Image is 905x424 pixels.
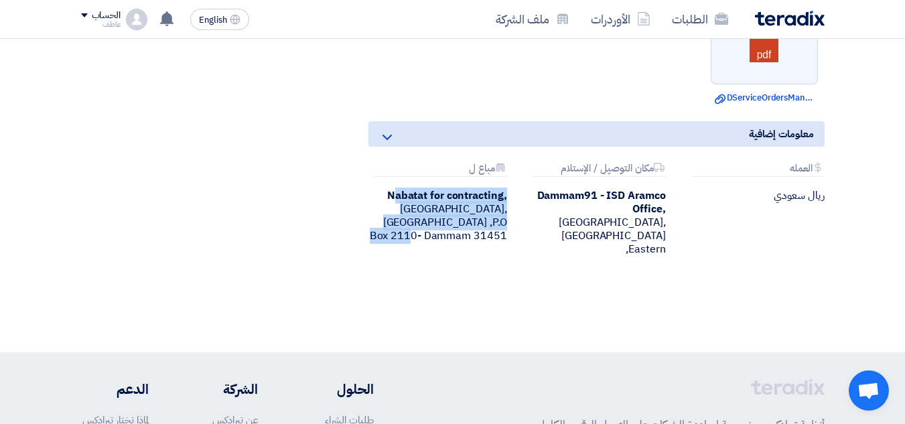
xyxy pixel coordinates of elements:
div: [GEOGRAPHIC_DATA], [GEOGRAPHIC_DATA] ,Eastern [527,189,666,256]
div: الحساب [92,10,121,21]
a: الأوردرات [580,3,661,35]
div: ريال سعودي [686,189,825,202]
li: الحلول [298,379,374,399]
b: Dammam91 - ISD Aramco Office, [537,188,666,217]
a: الطلبات [661,3,739,35]
button: English [190,9,249,30]
a: Open chat [849,370,889,411]
span: معلومات إضافية [749,127,814,141]
div: مكان التوصيل / الإستلام [533,163,666,177]
a: DServiceOrdersManifestAMAALAX.pdf [715,91,814,104]
li: الدعم [81,379,149,399]
span: English [199,15,227,25]
li: الشركة [188,379,258,399]
img: Teradix logo [755,11,825,26]
div: [GEOGRAPHIC_DATA], [GEOGRAPHIC_DATA] ,P.O Box 2110- Dammam 31451 [368,189,507,242]
a: ملف الشركة [485,3,580,35]
div: مباع ل [374,163,507,177]
div: العمله [691,163,825,177]
div: عاطف [81,21,121,28]
img: profile_test.png [126,9,147,30]
b: Nabatat for contracting, [387,188,507,204]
